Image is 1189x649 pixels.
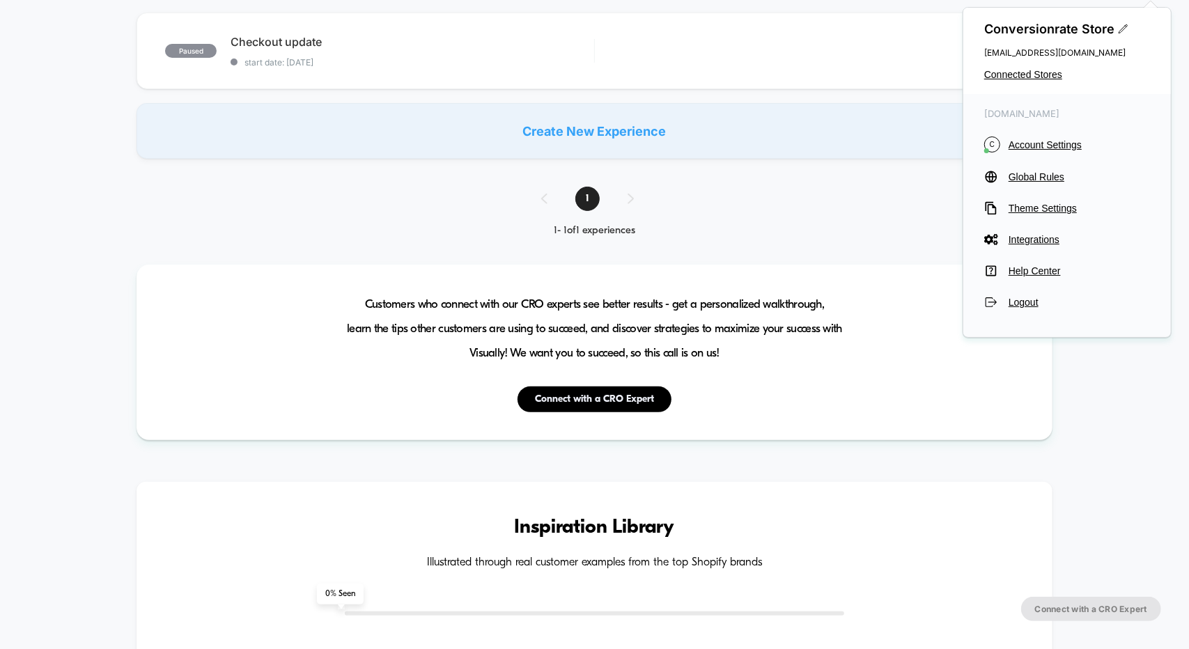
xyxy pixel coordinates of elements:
button: Global Rules [984,170,1150,184]
span: Account Settings [1009,139,1150,150]
span: Integrations [1009,234,1150,245]
span: 0 % Seen [317,584,364,604]
button: Connect with a CRO Expert [518,386,671,412]
button: Help Center [984,264,1150,278]
button: Logout [984,295,1150,309]
span: paused [165,44,217,58]
span: Global Rules [1009,171,1150,182]
i: C [984,136,1000,153]
h3: Inspiration Library [178,517,1010,539]
div: 1 - 1 of 1 experiences [527,225,662,237]
h4: Illustrated through real customer examples from the top Shopify brands [178,556,1010,570]
span: start date: [DATE] [231,57,593,68]
button: Theme Settings [984,201,1150,215]
span: Checkout update [231,35,593,49]
span: 1 [575,187,600,211]
span: [EMAIL_ADDRESS][DOMAIN_NAME] [984,47,1150,58]
span: Logout [1009,297,1150,308]
div: Create New Experience [137,103,1052,159]
span: Theme Settings [1009,203,1150,214]
span: [DOMAIN_NAME] [984,108,1150,119]
span: Customers who connect with our CRO experts see better results - get a personalized walkthrough, l... [347,292,842,366]
button: Integrations [984,233,1150,247]
button: Connect with a CRO Expert [1021,597,1161,621]
span: Conversionrate Store [984,22,1150,36]
button: Connected Stores [984,69,1150,80]
span: Help Center [1009,265,1150,276]
button: CAccount Settings [984,136,1150,153]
